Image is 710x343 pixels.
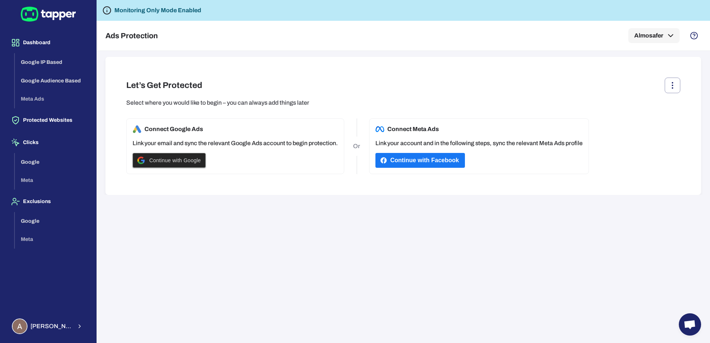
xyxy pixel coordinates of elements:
a: Protected Websites [6,117,90,123]
h6: Connect Google Ads [133,125,203,134]
button: Protected Websites [6,110,90,131]
p: Link your email and sync the relevant Google Ads account to begin protection. [133,140,338,147]
a: Google [15,217,90,223]
div: Open chat [679,313,701,336]
p: Link your account and in the following steps, sync the relevant Meta Ads profile [375,140,583,147]
button: Exclusions [6,191,90,212]
button: Ahmed Sobih[PERSON_NAME] Sobih [6,316,90,337]
button: Google Audience Based [15,72,90,90]
p: Or [353,137,360,156]
button: Almosafer [628,28,680,43]
span: [PERSON_NAME] Sobih [30,323,72,330]
span: Continue with Google [149,157,201,163]
svg: Tapper is not blocking any fraudulent activity for this domain [102,6,111,15]
a: Google IP Based [15,59,90,65]
button: Google [15,212,90,231]
button: Dashboard [6,32,90,53]
h6: Monitoring Only Mode Enabled [114,6,201,15]
a: Google [15,158,90,164]
a: Exclusions [6,198,90,204]
h6: Connect Meta Ads [375,125,439,134]
h5: Ads Protection [105,31,158,40]
button: Google IP Based [15,53,90,72]
button: Google [15,153,90,171]
img: Ahmed Sobih [13,319,27,333]
button: Clicks [6,132,90,153]
a: Google Audience Based [15,77,90,83]
button: Continue with Google [133,153,206,168]
a: Dashboard [6,39,90,45]
h4: Let’s Get Protected [126,80,202,91]
a: Clicks [6,139,90,145]
p: Select where you would like to begin – you can always add things later [126,99,680,107]
button: Continue with Facebook [375,153,465,168]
